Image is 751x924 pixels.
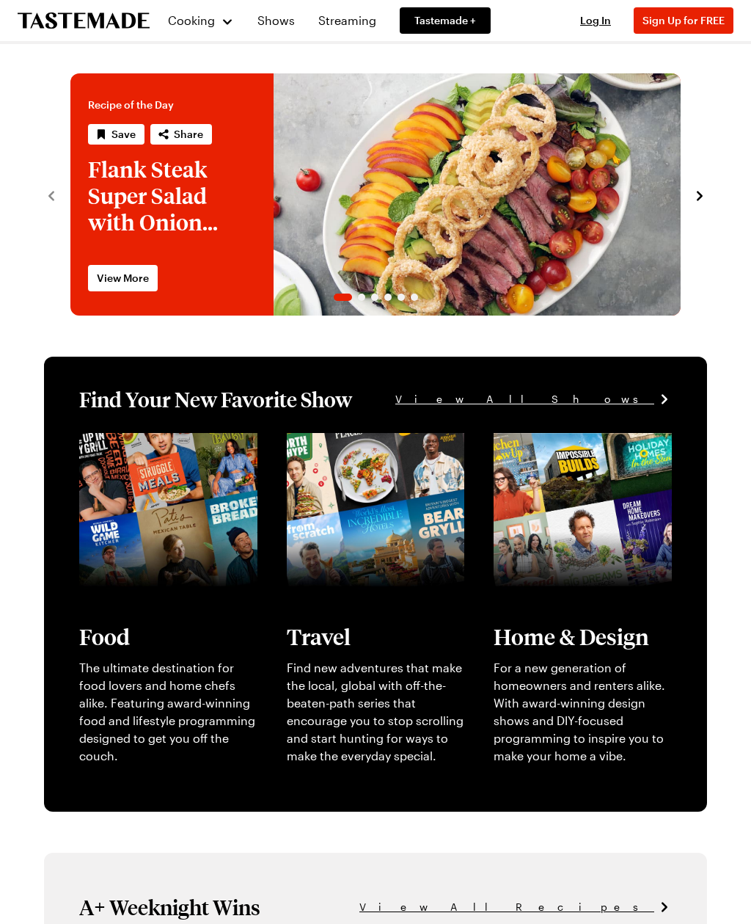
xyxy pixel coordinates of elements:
[150,124,212,145] button: Share
[580,14,611,26] span: Log In
[111,127,136,142] span: Save
[174,127,203,142] span: Share
[358,294,365,301] span: Go to slide 2
[70,73,681,316] div: 1 / 6
[287,434,442,466] a: View full content for [object Object]
[88,124,144,145] button: Save recipe
[97,271,149,285] span: View More
[395,391,654,407] span: View All Shows
[79,434,235,466] a: View full content for [object Object]
[411,294,418,301] span: Go to slide 6
[642,14,725,26] span: Sign Up for FREE
[168,13,215,27] span: Cooking
[167,3,234,38] button: Cooking
[334,294,352,301] span: Go to slide 1
[384,294,392,301] span: Go to slide 4
[692,186,707,203] button: navigate to next item
[79,386,352,412] h1: Find Your New Favorite Show
[395,391,672,407] a: View All Shows
[79,894,260,920] h1: A+ Weeknight Wins
[566,13,625,28] button: Log In
[359,899,672,915] a: View All Recipes
[634,7,733,34] button: Sign Up for FREE
[18,12,150,29] a: To Tastemade Home Page
[88,265,158,291] a: View More
[359,899,654,915] span: View All Recipes
[398,294,405,301] span: Go to slide 5
[414,13,476,28] span: Tastemade +
[371,294,378,301] span: Go to slide 3
[400,7,491,34] a: Tastemade +
[494,434,649,466] a: View full content for [object Object]
[44,186,59,203] button: navigate to previous item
